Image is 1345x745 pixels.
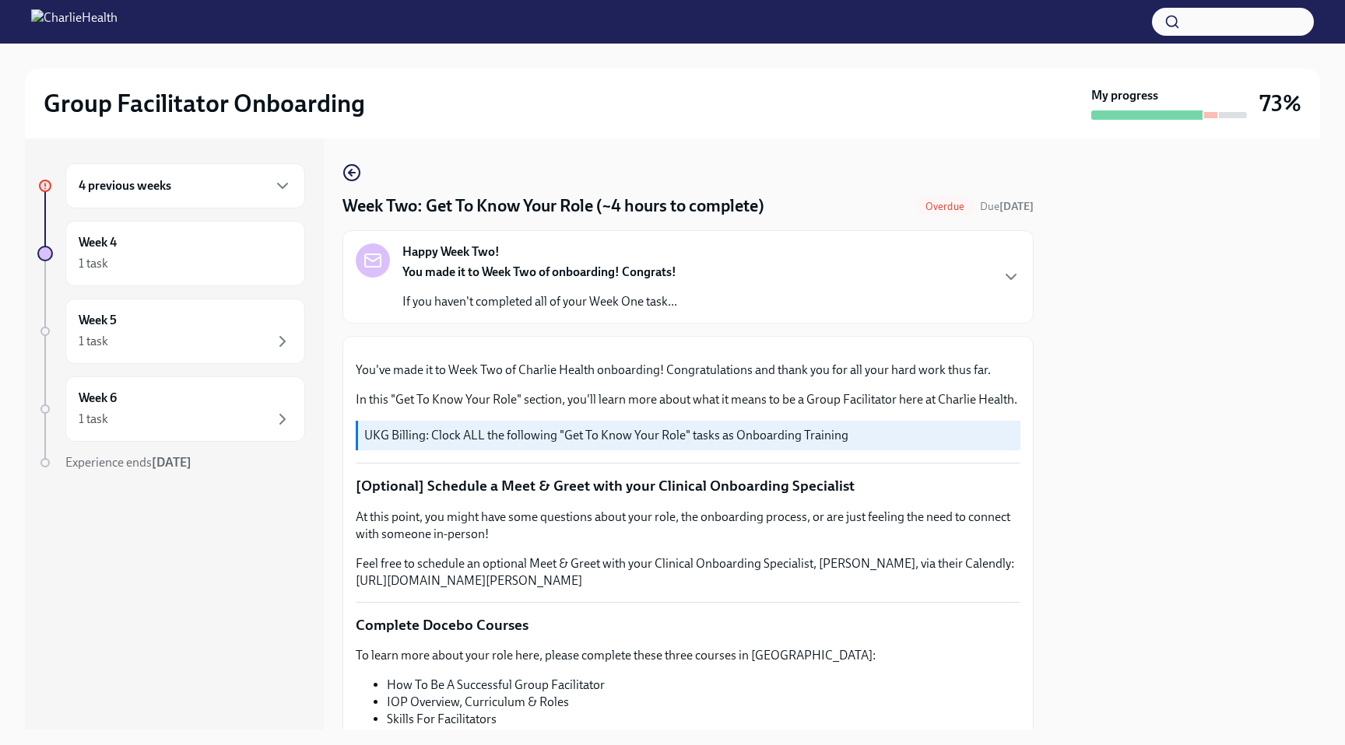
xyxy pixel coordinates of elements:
a: Week 61 task [37,376,305,442]
p: To learn more about your role here, please complete these three courses in [GEOGRAPHIC_DATA]: [356,647,1020,664]
p: At this point, you might have some questions about your role, the onboarding process, or are just... [356,509,1020,543]
p: Complete Docebo Courses [356,615,1020,635]
h2: Group Facilitator Onboarding [44,88,365,119]
span: Due [980,200,1034,213]
strong: [DATE] [152,455,191,470]
li: How To Be A Successful Group Facilitator [387,677,1020,694]
span: September 16th, 2025 09:00 [980,199,1034,214]
div: 1 task [79,255,108,272]
h3: 73% [1259,89,1301,117]
div: 1 task [79,411,108,428]
div: 4 previous weeks [65,163,305,208]
h6: 4 previous weeks [79,177,171,194]
div: 1 task [79,333,108,350]
span: Experience ends [65,455,191,470]
p: Feel free to schedule an optional Meet & Greet with your Clinical Onboarding Specialist, [PERSON_... [356,555,1020,589]
p: In this "Get To Know Your Role" section, you'll learn more about what it means to be a Group Faci... [356,391,1020,408]
p: If you haven't completed all of your Week One task... [402,293,677,310]
li: Skills For Facilitators [387,711,1020,728]
strong: [DATE] [999,200,1034,213]
a: Week 51 task [37,299,305,364]
strong: You made it to Week Two of onboarding! Congrats! [402,264,676,279]
h4: Week Two: Get To Know Your Role (~4 hours to complete) [342,194,764,218]
p: [Optional] Schedule a Meet & Greet with your Clinical Onboarding Specialist [356,476,1020,496]
p: UKG Billing: Clock ALL the following "Get To Know Your Role" tasks as Onboarding Training [364,427,1014,444]
img: CharlieHealth [31,9,118,34]
h6: Week 5 [79,312,117,329]
li: IOP Overview, Curriculum & Roles [387,694,1020,711]
h6: Week 4 [79,234,117,251]
p: You've made it to Week Two of Charlie Health onboarding! Congratulations and thank you for all yo... [356,362,1020,379]
strong: Happy Week Two! [402,243,500,261]
strong: My progress [1091,87,1158,104]
span: Overdue [916,201,974,212]
h6: Week 6 [79,390,117,407]
a: Week 41 task [37,221,305,286]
